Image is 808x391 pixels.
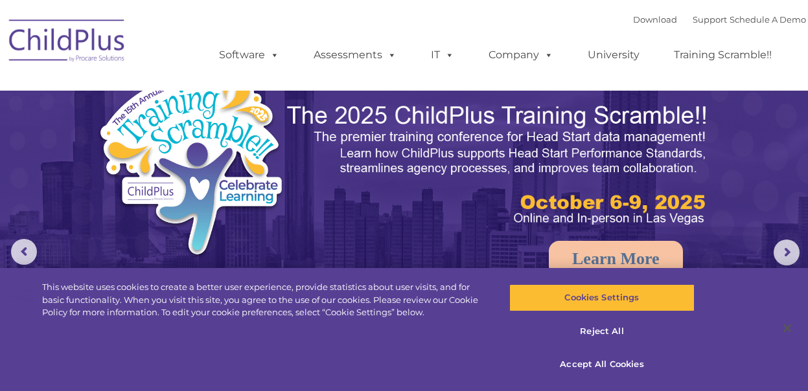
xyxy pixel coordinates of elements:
div: This website uses cookies to create a better user experience, provide statistics about user visit... [42,281,485,319]
button: Reject All [509,318,695,345]
a: Assessments [301,42,410,68]
a: Schedule A Demo [730,14,806,25]
a: Download [633,14,677,25]
a: Support [693,14,727,25]
a: IT [418,42,467,68]
a: Training Scramble!! [661,42,785,68]
a: Learn More [549,241,683,276]
a: Software [206,42,292,68]
button: Accept All Cookies [509,351,695,378]
a: University [575,42,652,68]
button: Cookies Settings [509,284,695,311]
a: Company [476,42,566,68]
img: ChildPlus by Procare Solutions [3,10,132,75]
button: Close [773,314,802,342]
font: | [633,14,806,25]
